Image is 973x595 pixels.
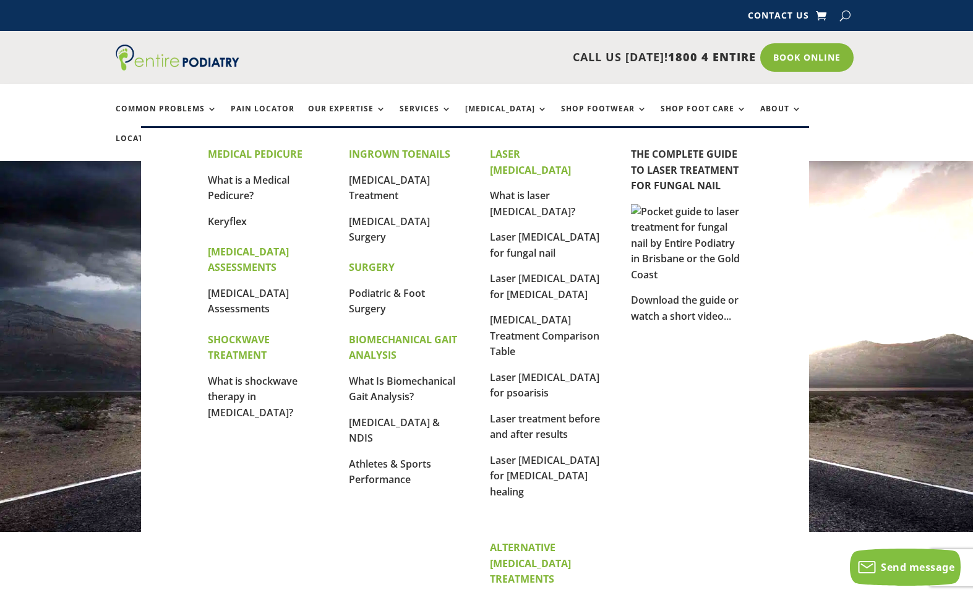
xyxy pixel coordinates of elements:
[349,147,450,161] strong: INGROWN TOENAILS
[349,333,457,362] strong: BIOMECHANICAL GAIT ANALYSIS
[349,457,431,487] a: Athletes & Sports Performance
[490,147,571,177] strong: LASER [MEDICAL_DATA]
[490,313,599,358] a: [MEDICAL_DATA] Treatment Comparison Table
[231,105,294,131] a: Pain Locator
[668,49,756,64] span: 1800 4 ENTIRE
[400,105,452,131] a: Services
[208,245,289,275] strong: [MEDICAL_DATA] ASSESSMENTS
[561,105,647,131] a: Shop Footwear
[349,260,395,274] strong: SURGERY
[208,333,270,362] strong: SHOCKWAVE TREATMENT
[490,412,600,442] a: Laser treatment before and after results
[490,189,575,218] a: What is laser [MEDICAL_DATA]?
[760,43,854,72] a: Book Online
[349,286,425,316] a: Podiatric & Foot Surgery
[490,541,571,586] strong: ALTERNATIVE [MEDICAL_DATA] TREATMENTS
[490,370,599,400] a: Laser [MEDICAL_DATA] for psoarisis
[850,549,961,586] button: Send message
[116,105,217,131] a: Common Problems
[490,230,599,260] a: Laser [MEDICAL_DATA] for fungal nail
[881,560,954,574] span: Send message
[349,215,430,244] a: [MEDICAL_DATA] Surgery
[490,453,599,499] a: Laser [MEDICAL_DATA] for [MEDICAL_DATA] healing
[116,134,178,161] a: Locations
[631,204,742,283] img: Pocket guide to laser treatment for fungal nail by Entire Podiatry in Brisbane or the Gold Coast
[349,173,430,203] a: [MEDICAL_DATA] Treatment
[349,416,440,445] a: [MEDICAL_DATA] & NDIS
[208,147,302,161] strong: MEDICAL PEDICURE
[661,105,747,131] a: Shop Foot Care
[116,45,239,71] img: logo (1)
[490,272,599,301] a: Laser [MEDICAL_DATA] for [MEDICAL_DATA]
[208,215,247,228] a: Keryflex
[208,374,298,419] a: What is shockwave therapy in [MEDICAL_DATA]?
[631,147,739,192] a: THE COMPLETE GUIDE TO LASER TREATMENT FOR FUNGAL NAIL
[208,286,289,316] a: [MEDICAL_DATA] Assessments
[465,105,547,131] a: [MEDICAL_DATA]
[760,105,802,131] a: About
[287,49,756,66] p: CALL US [DATE]!
[748,11,809,25] a: Contact Us
[308,105,386,131] a: Our Expertise
[116,61,239,73] a: Entire Podiatry
[208,173,289,203] a: What is a Medical Pedicure?
[631,293,739,323] a: Download the guide or watch a short video...
[349,374,455,404] a: What Is Biomechanical Gait Analysis?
